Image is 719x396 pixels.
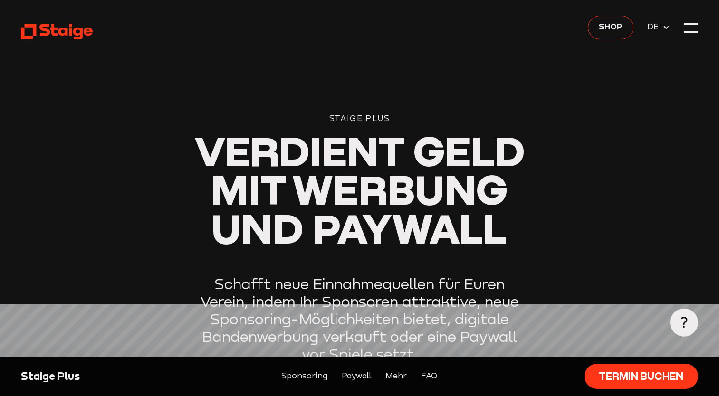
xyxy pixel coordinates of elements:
a: FAQ [421,370,438,382]
span: Shop [599,21,622,33]
a: Paywall [342,370,372,382]
p: Schafft neue Einnahmequellen für Euren Verein, indem Ihr Sponsoren attraktive, neue Sponsoring-Mö... [193,275,526,363]
span: DE [647,21,662,33]
a: Shop [588,16,633,39]
a: Mehr [385,370,407,382]
span: Verdient Geld mit Werbung und Paywall [194,126,525,253]
div: Staige Plus [193,113,526,125]
a: Termin buchen [585,364,698,389]
div: Staige Plus [21,369,182,384]
a: Sponsoring [281,370,327,382]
